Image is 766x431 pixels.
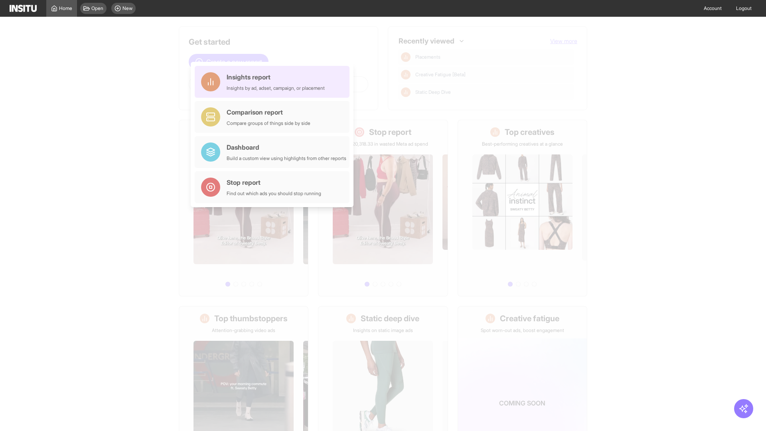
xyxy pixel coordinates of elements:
span: Home [59,5,72,12]
div: Find out which ads you should stop running [227,190,321,197]
span: New [122,5,132,12]
div: Insights by ad, adset, campaign, or placement [227,85,325,91]
div: Dashboard [227,142,346,152]
span: Open [91,5,103,12]
div: Comparison report [227,107,310,117]
div: Compare groups of things side by side [227,120,310,127]
img: Logo [10,5,37,12]
div: Stop report [227,178,321,187]
div: Insights report [227,72,325,82]
div: Build a custom view using highlights from other reports [227,155,346,162]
